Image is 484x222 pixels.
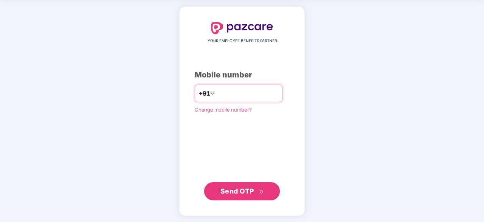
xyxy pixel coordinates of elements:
a: Change mobile number? [195,107,252,113]
span: YOUR EMPLOYEE BENEFITS PARTNER [208,38,277,44]
button: Send OTPdouble-right [204,182,280,200]
span: +91 [199,89,210,98]
div: Mobile number [195,69,289,81]
span: double-right [259,189,264,194]
span: Send OTP [220,187,254,195]
img: logo [211,22,273,34]
span: down [210,91,215,96]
